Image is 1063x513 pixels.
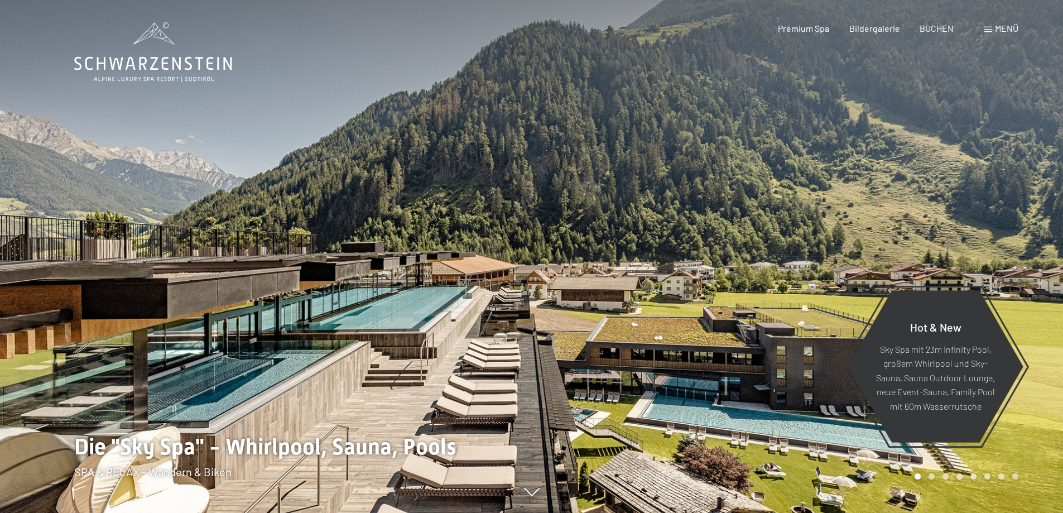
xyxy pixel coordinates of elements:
div: Carousel Page 3 [942,473,949,480]
a: Bildergalerie [849,23,900,33]
span: Menü [995,23,1018,33]
div: Carousel Page 1 (Current Slide) [915,473,921,480]
div: Carousel Pagination [911,473,1018,480]
a: Hot & New Sky Spa mit 23m Infinity Pool, großem Whirlpool und Sky-Sauna, Sauna Outdoor Lounge, ne... [847,290,1024,443]
p: Sky Spa mit 23m Infinity Pool, großem Whirlpool und Sky-Sauna, Sauna Outdoor Lounge, neue Event-S... [875,342,996,413]
div: Carousel Page 7 [998,473,1004,480]
div: Carousel Page 2 [929,473,935,480]
div: Carousel Page 4 [956,473,963,480]
a: Premium Spa [778,23,829,33]
a: BUCHEN [920,23,954,33]
div: Carousel Page 6 [984,473,990,480]
div: Carousel Page 8 [1012,473,1018,480]
span: Hot & New [910,320,961,333]
div: Carousel Page 5 [970,473,977,480]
